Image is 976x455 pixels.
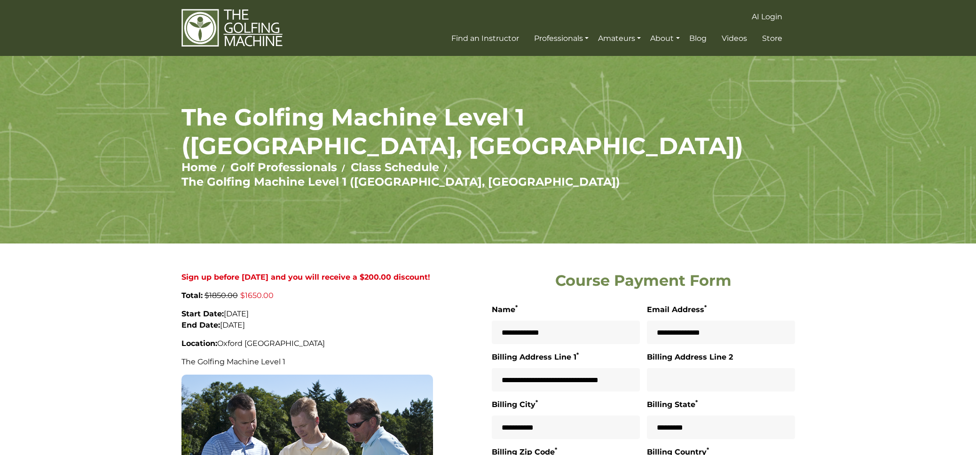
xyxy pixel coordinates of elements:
[449,30,521,47] a: Find an Instructor
[492,304,518,316] label: Name
[181,309,224,318] strong: Start Date:
[647,304,707,316] label: Email Address
[181,291,203,300] strong: Total:
[181,339,217,348] strong: Location:
[689,34,707,43] span: Blog
[687,30,709,47] a: Blog
[749,8,785,25] a: AI Login
[647,399,698,411] label: Billing State
[181,338,433,349] p: Oxford [GEOGRAPHIC_DATA]
[451,34,519,43] span: Find an Instructor
[240,291,274,300] span: $1650.00
[492,399,538,411] label: Billing City
[648,30,682,47] a: About
[181,273,430,282] strong: Sign up before [DATE] and you will receive a $200.00 discount!
[492,351,579,363] label: Billing Address Line 1
[752,12,782,21] span: AI Login
[205,291,238,300] span: $1850.00
[532,30,591,47] a: Professionals
[230,160,337,174] a: Golf Professionals
[760,30,785,47] a: Store
[722,34,747,43] span: Videos
[181,103,795,160] h1: The Golfing Machine Level 1 ([GEOGRAPHIC_DATA], [GEOGRAPHIC_DATA])
[762,34,782,43] span: Store
[181,356,433,368] p: The Golfing Machine Level 1
[181,308,433,331] p: [DATE] [DATE]
[181,175,620,188] a: The Golfing Machine Level 1 ([GEOGRAPHIC_DATA], [GEOGRAPHIC_DATA])
[181,321,220,329] strong: End Date:
[719,30,749,47] a: Videos
[647,351,733,363] label: Billing Address Line 2
[492,272,795,290] h2: Course Payment Form
[596,30,643,47] a: Amateurs
[181,8,283,47] img: The Golfing Machine
[351,160,439,174] a: Class Schedule
[181,160,217,174] a: Home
